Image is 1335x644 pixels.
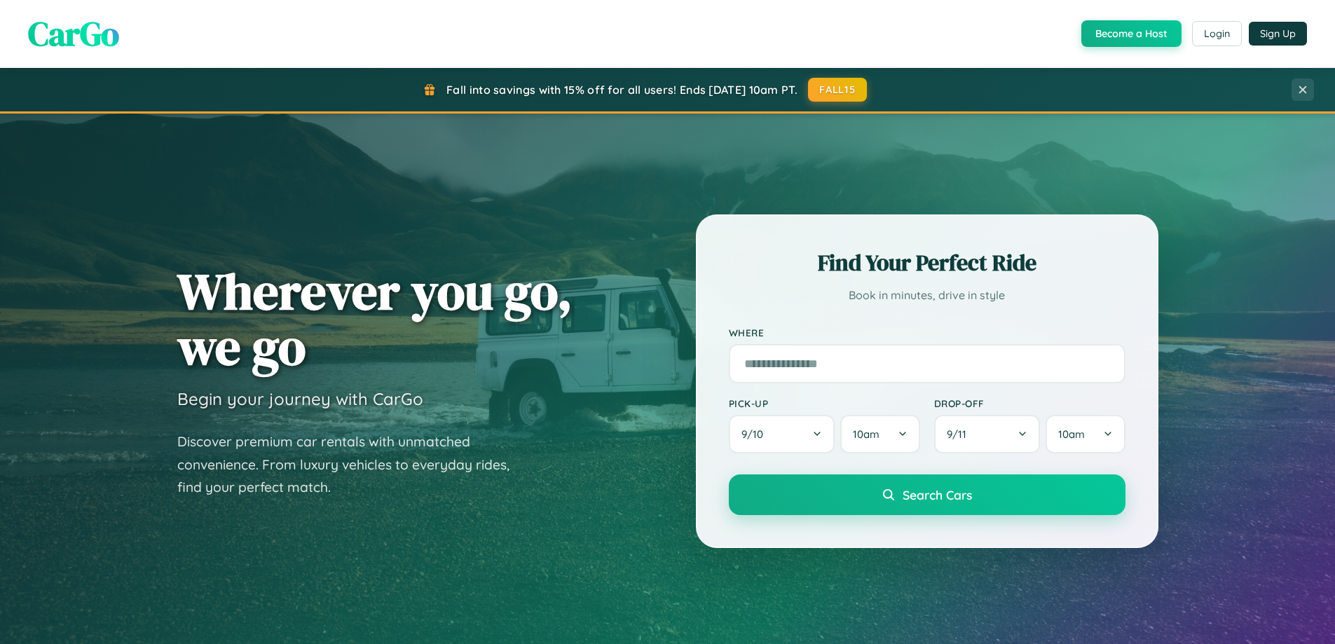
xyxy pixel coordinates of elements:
[446,83,797,97] span: Fall into savings with 15% off for all users! Ends [DATE] 10am PT.
[729,397,920,409] label: Pick-up
[808,78,867,102] button: FALL15
[177,430,528,499] p: Discover premium car rentals with unmatched convenience. From luxury vehicles to everyday rides, ...
[729,415,835,453] button: 9/10
[28,11,119,57] span: CarGo
[934,415,1041,453] button: 9/11
[853,427,879,441] span: 10am
[741,427,770,441] span: 9 / 10
[1192,21,1242,46] button: Login
[947,427,973,441] span: 9 / 11
[840,415,919,453] button: 10am
[729,247,1125,278] h2: Find Your Perfect Ride
[903,487,972,502] span: Search Cars
[729,474,1125,515] button: Search Cars
[177,263,573,374] h1: Wherever you go, we go
[1058,427,1085,441] span: 10am
[729,285,1125,306] p: Book in minutes, drive in style
[1046,415,1125,453] button: 10am
[729,327,1125,338] label: Where
[934,397,1125,409] label: Drop-off
[1249,22,1307,46] button: Sign Up
[1081,20,1182,47] button: Become a Host
[177,388,423,409] h3: Begin your journey with CarGo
